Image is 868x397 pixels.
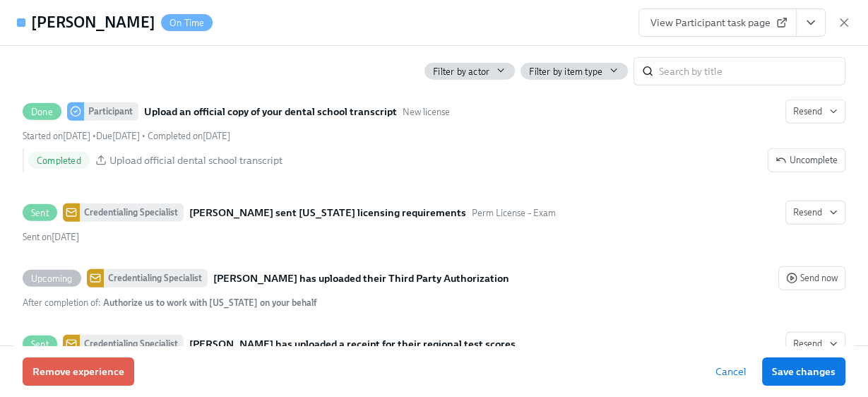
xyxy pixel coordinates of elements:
[32,365,124,379] span: Remove experience
[23,232,79,242] span: Friday, August 8th 2025, 8:19 pm
[23,357,134,386] button: Remove experience
[786,271,838,285] span: Send now
[521,63,628,80] button: Filter by item type
[793,105,838,119] span: Resend
[529,65,602,78] span: Filter by item type
[23,296,316,309] div: After completion of :
[23,208,57,218] span: Sent
[785,332,845,356] button: SentCredentialing Specialist[PERSON_NAME] has uploaded a receipt for their regional test scoresSe...
[768,148,845,172] button: DoneParticipantUpload an official copy of your dental school transcriptNew licenseResendStarted o...
[706,357,756,386] button: Cancel
[189,336,516,352] strong: [PERSON_NAME] has uploaded a receipt for their regional test scores
[659,57,845,85] input: Search by title
[109,153,283,167] span: Upload official dental school transcript
[424,63,515,80] button: Filter by actor
[84,102,138,121] div: Participant
[80,335,184,353] div: Credentialing Specialist
[28,155,90,166] span: Completed
[638,8,797,37] a: View Participant task page
[775,153,838,167] span: Uncomplete
[189,204,466,221] strong: [PERSON_NAME] sent [US_STATE] licensing requirements
[650,16,785,30] span: View Participant task page
[161,18,213,28] span: On Time
[96,131,140,141] span: Friday, September 5th 2025, 10:00 am
[103,297,316,308] strong: Authorize us to work with [US_STATE] on your behalf
[148,131,230,141] span: Tuesday, August 12th 2025, 10:38 am
[23,107,61,117] span: Done
[472,206,556,220] span: This message uses the "Perm License – Exam" audience
[796,8,826,37] button: View task page
[144,103,397,120] strong: Upload an official copy of your dental school transcript
[762,357,845,386] button: Save changes
[785,201,845,225] button: SentCredentialing Specialist[PERSON_NAME] sent [US_STATE] licensing requirementsPerm License – Ex...
[715,365,747,379] span: Cancel
[23,339,57,350] span: Sent
[23,131,90,141] span: Friday, August 8th 2025, 8:19 pm
[793,206,838,220] span: Resend
[785,100,845,124] button: DoneParticipantUpload an official copy of your dental school transcriptNew licenseStarted on[DATE...
[23,129,230,143] div: • •
[433,65,489,78] span: Filter by actor
[80,203,184,222] div: Credentialing Specialist
[23,273,81,284] span: Upcoming
[104,269,208,288] div: Credentialing Specialist
[793,337,838,351] span: Resend
[778,266,845,290] button: UpcomingCredentialing Specialist[PERSON_NAME] has uploaded their Third Party AuthorizationAfter c...
[31,12,155,33] h4: [PERSON_NAME]
[772,365,836,379] span: Save changes
[403,105,450,119] span: This task uses the "New license" audience
[213,270,509,287] strong: [PERSON_NAME] has uploaded their Third Party Authorization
